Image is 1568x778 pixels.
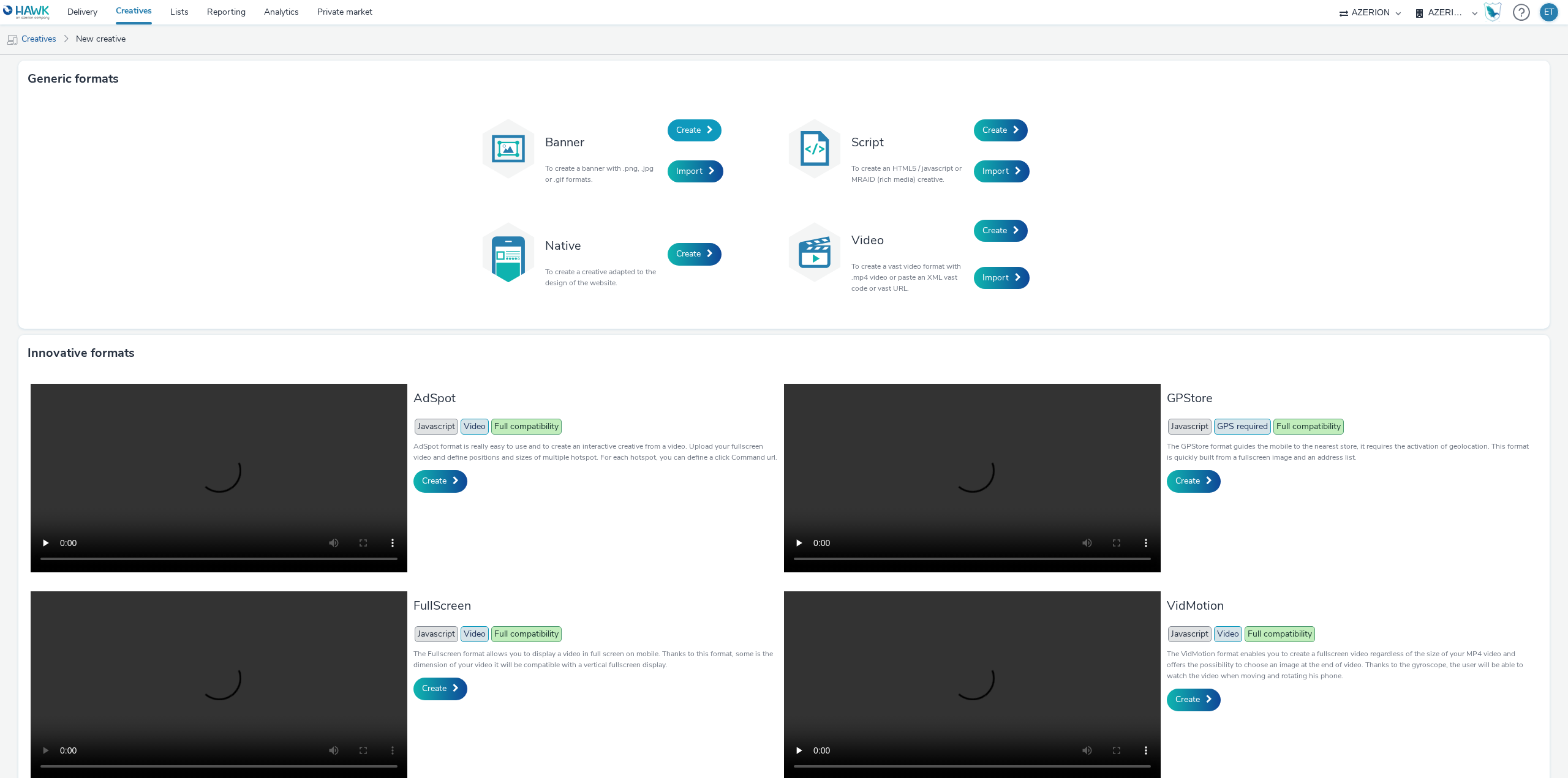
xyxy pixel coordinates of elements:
[28,344,135,362] h3: Innovative formats
[422,683,447,694] span: Create
[851,163,968,185] p: To create an HTML5 / javascript or MRAID (rich media) creative.
[1167,689,1221,711] a: Create
[461,626,489,642] span: Video
[1168,626,1212,642] span: Javascript
[478,222,539,283] img: native.svg
[1167,390,1531,406] h3: GPStore
[784,222,845,283] img: video.svg
[1175,694,1200,705] span: Create
[70,24,132,54] a: New creative
[1273,419,1344,435] span: Full compatibility
[668,160,723,182] a: Import
[545,163,661,185] p: To create a banner with .png, .jpg or .gif formats.
[982,272,1009,283] span: Import
[1245,626,1315,642] span: Full compatibility
[3,5,50,20] img: undefined Logo
[1544,3,1554,21] div: ET
[1214,626,1242,642] span: Video
[974,220,1028,242] a: Create
[1483,2,1502,22] img: Hawk Academy
[461,419,489,435] span: Video
[676,248,701,260] span: Create
[1167,597,1531,614] h3: VidMotion
[1175,475,1200,487] span: Create
[1167,470,1221,492] a: Create
[982,124,1007,136] span: Create
[668,243,722,265] a: Create
[982,165,1009,177] span: Import
[974,267,1030,289] a: Import
[545,134,661,151] h3: Banner
[1168,419,1212,435] span: Javascript
[413,390,778,406] h3: AdSpot
[413,470,467,492] a: Create
[545,238,661,254] h3: Native
[851,261,968,294] p: To create a vast video format with .mp4 video or paste an XML vast code or vast URL.
[478,118,539,179] img: banner.svg
[422,475,447,487] span: Create
[413,678,467,700] a: Create
[413,597,778,614] h3: FullScreen
[413,648,778,670] p: The Fullscreen format allows you to display a video in full screen on mobile. Thanks to this form...
[415,419,458,435] span: Javascript
[6,34,18,46] img: mobile
[974,160,1030,182] a: Import
[676,165,703,177] span: Import
[784,118,845,179] img: code.svg
[491,419,562,435] span: Full compatibility
[982,225,1007,236] span: Create
[1167,648,1531,681] p: The VidMotion format enables you to create a fullscreen video regardless of the size of your MP4 ...
[491,626,562,642] span: Full compatibility
[851,134,968,151] h3: Script
[974,119,1028,141] a: Create
[1483,2,1507,22] a: Hawk Academy
[413,441,778,463] p: AdSpot format is really easy to use and to create an interactive creative from a video. Upload yo...
[415,626,458,642] span: Javascript
[668,119,722,141] a: Create
[28,70,119,88] h3: Generic formats
[676,124,701,136] span: Create
[545,266,661,288] p: To create a creative adapted to the design of the website.
[851,232,968,249] h3: Video
[1167,441,1531,463] p: The GPStore format guides the mobile to the nearest store, it requires the activation of geolocat...
[1214,419,1271,435] span: GPS required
